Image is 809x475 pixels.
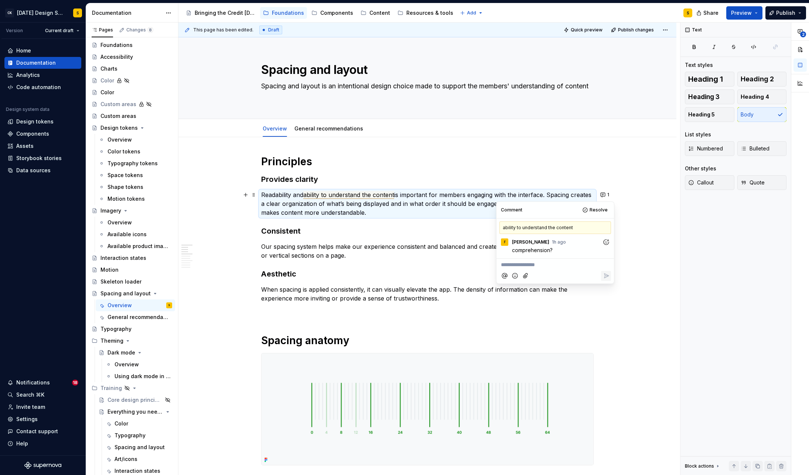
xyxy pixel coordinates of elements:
div: Data sources [16,167,51,174]
a: Art/icons [103,453,175,465]
a: Using dark mode in Figma [103,370,175,382]
button: Help [4,438,81,449]
div: Dark mode [107,349,135,356]
p: Our spacing system helps make our experience consistent and balanced and creates patterns for con... [261,242,594,260]
span: Quote [741,179,765,186]
a: Color [89,86,175,98]
a: Charts [89,63,175,75]
span: 2 [800,31,806,37]
span: [PERSON_NAME] [512,239,549,245]
a: Components [4,128,81,140]
div: Version [6,28,23,34]
button: Bulleted [737,141,787,156]
div: Documentation [92,9,162,17]
a: Supernova Logo [24,462,61,469]
button: 1 [598,190,612,200]
div: Motion tokens [107,195,145,203]
a: Color [89,75,175,86]
h3: Provides clarity [261,174,594,184]
div: Composer editor [499,259,611,269]
a: Foundations [89,39,175,51]
button: Quote [737,175,787,190]
div: Bringing the Credit [DATE] brand to life across products [195,9,256,17]
div: Comment [501,207,522,213]
a: Overview [263,125,287,132]
div: Art/icons [115,455,137,463]
a: Dark mode [96,347,175,359]
button: CK[DATE] Design SystemS [1,5,84,21]
a: Color [103,418,175,430]
div: Training [89,382,175,394]
a: Available icons [96,228,175,240]
div: Components [320,9,353,17]
span: Callout [688,179,714,186]
button: Attach files [521,271,531,281]
a: Motion tokens [96,193,175,205]
div: List styles [685,131,711,138]
div: Page tree [183,6,456,20]
span: 18 [72,380,78,386]
div: Documentation [16,59,56,67]
button: Heading 3 [685,89,734,104]
span: Quick preview [571,27,603,33]
button: Current draft [42,26,83,36]
div: Block actions [685,461,721,471]
button: Callout [685,175,734,190]
div: Analytics [16,71,40,79]
a: Custom areas [89,98,175,110]
div: Color [100,77,114,84]
button: Preview [726,6,762,20]
span: Draft [268,27,279,33]
button: Mention someone [499,271,509,281]
div: Home [16,47,31,54]
a: Custom areas [89,110,175,122]
div: Typography [100,325,132,333]
a: Motion [89,264,175,276]
div: Using dark mode in Figma [115,373,171,380]
a: Documentation [4,57,81,69]
div: Design tokens [100,124,138,132]
div: Design system data [6,106,50,112]
span: Heading 5 [688,111,715,118]
div: Color tokens [107,148,140,155]
a: Data sources [4,164,81,176]
div: S [76,10,79,16]
button: Numbered [685,141,734,156]
div: Imagery [100,207,121,214]
div: [DATE] Design System [17,9,64,17]
div: Training [100,384,122,392]
a: OverviewS [96,299,175,311]
div: Storybook stories [16,155,62,162]
button: Share [693,6,723,20]
a: Interaction states [89,252,175,264]
span: 1 [607,192,609,198]
span: Publish [776,9,795,17]
a: Typography tokens [96,157,175,169]
div: Help [16,440,28,447]
div: Overview [107,136,132,143]
a: Overview [103,359,175,370]
a: Available product imagery [96,240,175,252]
a: General recommendations [294,125,363,132]
div: Spacing and layout [100,290,151,297]
div: Text styles [685,61,713,69]
div: Changes [126,27,153,33]
div: Typography [115,432,146,439]
span: ability to understand the content [303,191,394,199]
button: Heading 2 [737,72,787,86]
div: General recommendations [107,313,168,321]
a: Code automation [4,81,81,93]
span: Add [467,10,476,16]
div: Components [16,130,49,138]
a: Components [308,7,356,19]
span: Current draft [45,28,74,34]
span: Numbered [688,145,723,152]
span: Share [703,9,718,17]
a: Spacing and layout [103,441,175,453]
div: Design tokens [16,118,54,125]
div: Interaction states [100,254,146,262]
a: Color tokens [96,146,175,157]
textarea: Spacing and layout is an intentional design choice made to support the members' understanding of ... [260,80,592,101]
button: Add [458,8,485,18]
span: comprehension? [512,247,553,253]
